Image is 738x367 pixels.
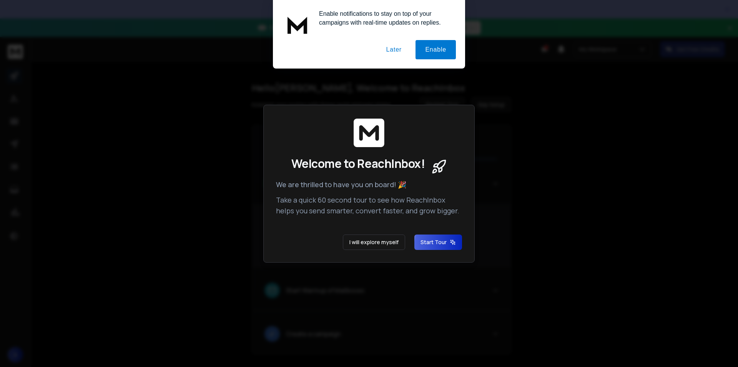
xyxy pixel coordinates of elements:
[276,194,462,216] p: Take a quick 60 second tour to see how ReachInbox helps you send smarter, convert faster, and gro...
[313,9,456,27] div: Enable notifications to stay on top of your campaigns with real-time updates on replies.
[276,179,462,190] p: We are thrilled to have you on board! 🎉
[376,40,411,59] button: Later
[343,235,405,250] button: I will explore myself
[282,9,313,40] img: notification icon
[291,157,425,171] span: Welcome to ReachInbox!
[414,235,462,250] button: Start Tour
[421,238,456,246] span: Start Tour
[416,40,456,59] button: Enable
